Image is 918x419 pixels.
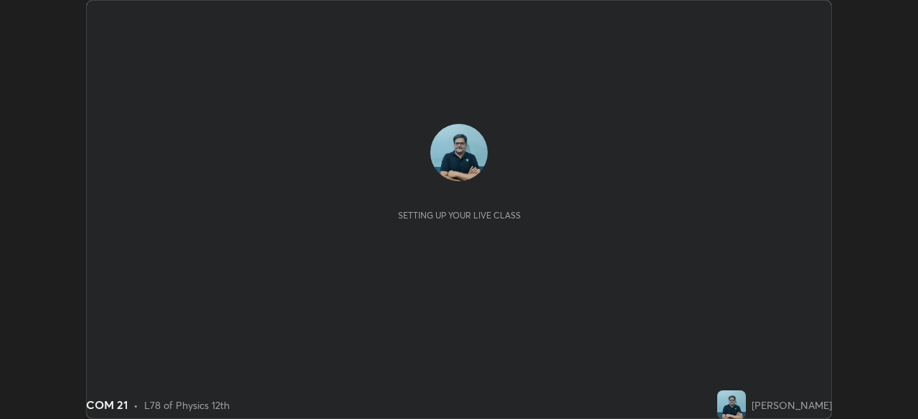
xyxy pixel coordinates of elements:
div: • [133,398,138,413]
img: 3cc9671c434e4cc7a3e98729d35f74b5.jpg [430,124,488,181]
img: 3cc9671c434e4cc7a3e98729d35f74b5.jpg [717,390,746,419]
div: [PERSON_NAME] [752,398,832,413]
div: L78 of Physics 12th [144,398,229,413]
div: COM 21 [86,396,128,413]
div: Setting up your live class [398,210,521,221]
